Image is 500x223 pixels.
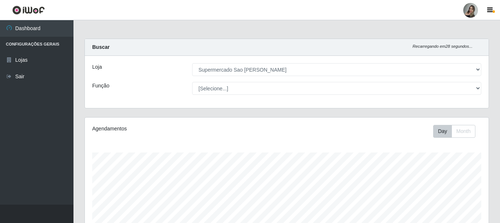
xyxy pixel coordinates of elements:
strong: Buscar [92,44,109,50]
div: First group [433,125,475,138]
label: Função [92,82,109,90]
div: Toolbar with button groups [433,125,481,138]
button: Day [433,125,452,138]
i: Recarregando em 28 segundos... [413,44,472,48]
div: Agendamentos [92,125,248,133]
img: CoreUI Logo [12,6,45,15]
label: Loja [92,63,102,71]
button: Month [452,125,475,138]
